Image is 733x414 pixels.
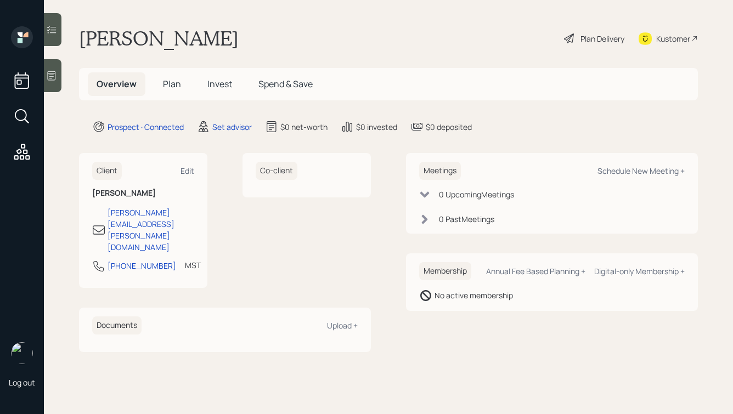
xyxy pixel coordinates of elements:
span: Spend & Save [258,78,313,90]
div: $0 net-worth [280,121,328,133]
div: 0 Upcoming Meeting s [439,189,514,200]
div: [PERSON_NAME][EMAIL_ADDRESS][PERSON_NAME][DOMAIN_NAME] [108,207,194,253]
div: Prospect · Connected [108,121,184,133]
div: No active membership [435,290,513,301]
div: Upload + [327,320,358,331]
h6: Documents [92,316,142,334]
h6: Meetings [419,162,461,180]
div: Digital-only Membership + [594,266,685,276]
span: Overview [97,78,137,90]
div: $0 invested [356,121,397,133]
img: hunter_neumayer.jpg [11,342,33,364]
div: Log out [9,377,35,388]
span: Plan [163,78,181,90]
div: Set advisor [212,121,252,133]
h6: Membership [419,262,471,280]
div: 0 Past Meeting s [439,213,494,225]
h6: Co-client [256,162,297,180]
div: $0 deposited [426,121,472,133]
h6: Client [92,162,122,180]
div: Annual Fee Based Planning + [486,266,585,276]
div: Kustomer [656,33,690,44]
div: Edit [181,166,194,176]
div: MST [185,259,201,271]
h1: [PERSON_NAME] [79,26,239,50]
div: Plan Delivery [580,33,624,44]
div: Schedule New Meeting + [597,166,685,176]
h6: [PERSON_NAME] [92,189,194,198]
div: [PHONE_NUMBER] [108,260,176,271]
span: Invest [207,78,232,90]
